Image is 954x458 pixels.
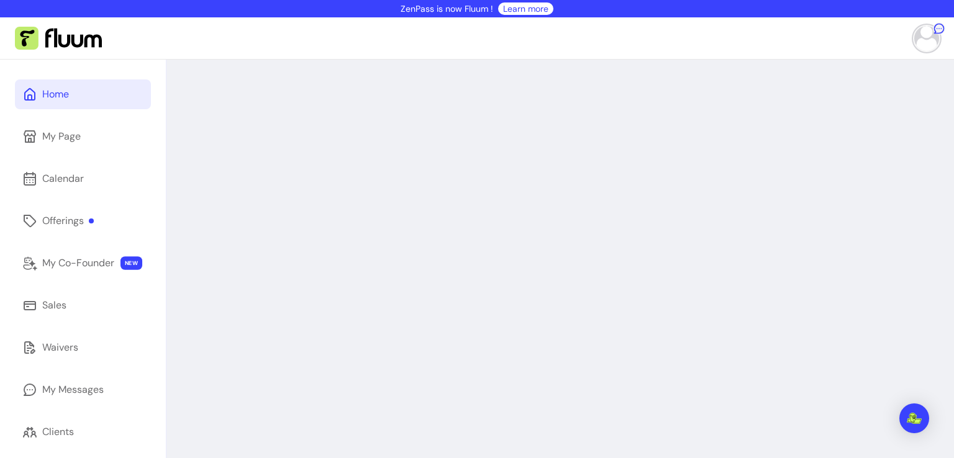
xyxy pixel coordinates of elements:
img: avatar [914,26,939,51]
a: My Messages [15,375,151,405]
p: ZenPass is now Fluum ! [401,2,493,15]
a: Offerings [15,206,151,236]
div: My Page [42,129,81,144]
span: NEW [120,256,142,270]
div: Clients [42,424,74,439]
img: Fluum Logo [15,27,102,50]
a: My Page [15,122,151,151]
div: Waivers [42,340,78,355]
div: My Messages [42,382,104,397]
div: Offerings [42,213,94,228]
div: My Co-Founder [42,256,114,271]
div: Calendar [42,171,84,186]
button: avatar [909,26,939,51]
a: My Co-Founder NEW [15,248,151,278]
a: Sales [15,290,151,320]
a: Calendar [15,164,151,194]
div: Home [42,87,69,102]
a: Home [15,79,151,109]
div: Open Intercom Messenger [899,403,929,433]
a: Waivers [15,333,151,362]
div: Sales [42,298,66,313]
a: Learn more [503,2,548,15]
a: Clients [15,417,151,447]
